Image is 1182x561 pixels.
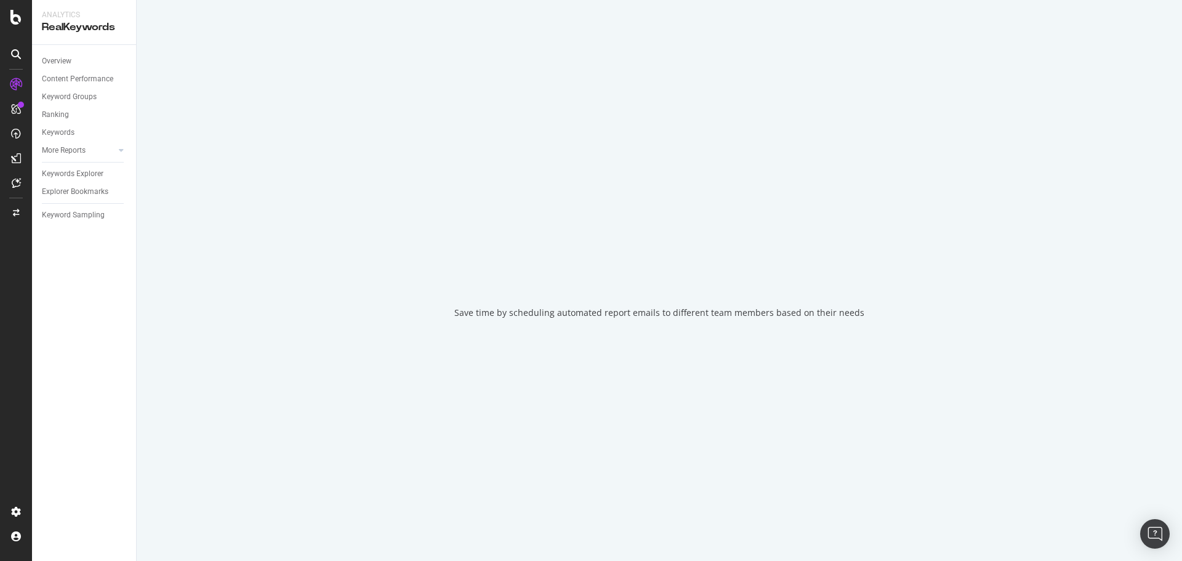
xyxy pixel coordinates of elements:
[42,20,126,34] div: RealKeywords
[42,167,127,180] a: Keywords Explorer
[42,108,127,121] a: Ranking
[42,126,74,139] div: Keywords
[42,108,69,121] div: Ranking
[42,167,103,180] div: Keywords Explorer
[42,209,127,222] a: Keyword Sampling
[42,144,86,157] div: More Reports
[42,91,127,103] a: Keyword Groups
[42,185,127,198] a: Explorer Bookmarks
[42,73,113,86] div: Content Performance
[42,91,97,103] div: Keyword Groups
[454,307,864,319] div: Save time by scheduling automated report emails to different team members based on their needs
[1140,519,1170,549] div: Open Intercom Messenger
[42,144,115,157] a: More Reports
[42,55,71,68] div: Overview
[42,185,108,198] div: Explorer Bookmarks
[42,10,126,20] div: Analytics
[42,73,127,86] a: Content Performance
[42,126,127,139] a: Keywords
[42,209,105,222] div: Keyword Sampling
[42,55,127,68] a: Overview
[615,243,704,287] div: animation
